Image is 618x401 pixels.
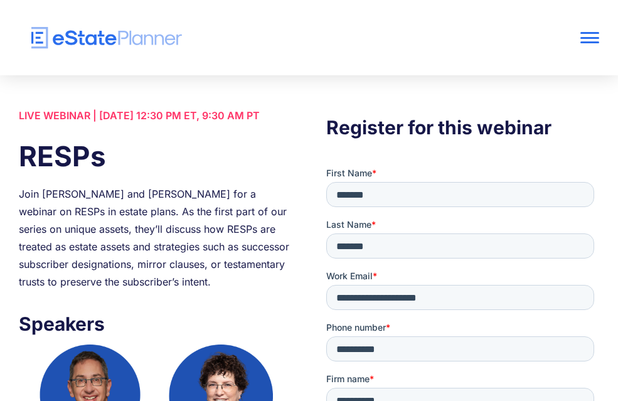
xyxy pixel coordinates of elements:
[19,107,292,124] div: LIVE WEBINAR | [DATE] 12:30 PM ET, 9:30 AM PT
[326,113,599,142] h3: Register for this webinar
[19,185,292,291] div: Join [PERSON_NAME] and [PERSON_NAME] for a webinar on RESPs in estate plans. As the first part of...
[19,309,292,338] h3: Speakers
[19,137,292,176] h1: RESPs
[19,27,483,49] a: home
